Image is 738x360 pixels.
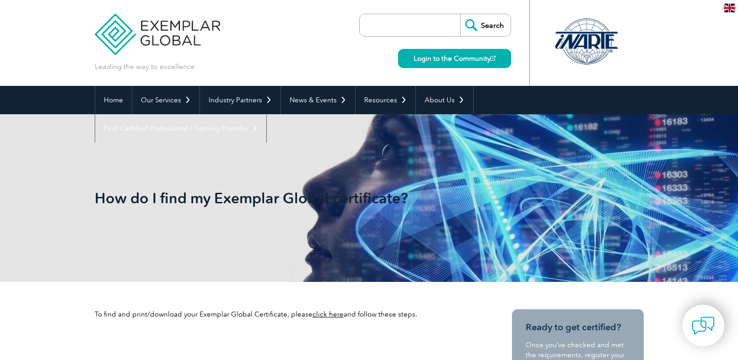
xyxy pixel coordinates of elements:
[312,310,344,318] a: click here
[95,189,446,207] h1: How do I find my Exemplar Global certificate?
[490,56,496,61] img: open_square.png
[95,114,266,143] a: Find Certified Professional / Training Provider
[200,86,280,114] a: Industry Partners
[724,4,735,12] img: en
[95,86,132,114] a: Home
[132,86,199,114] a: Our Services
[95,62,195,72] p: Leading the way to excellence
[356,86,415,114] a: Resources
[692,314,715,337] img: contact-chat.png
[526,322,630,333] h3: Ready to get certified?
[416,86,473,114] a: About Us
[95,309,479,319] p: To find and print/download your Exemplar Global Certificate, please and follow these steps.
[460,14,511,36] input: Search
[281,86,355,114] a: News & Events
[398,49,511,68] a: Login to the Community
